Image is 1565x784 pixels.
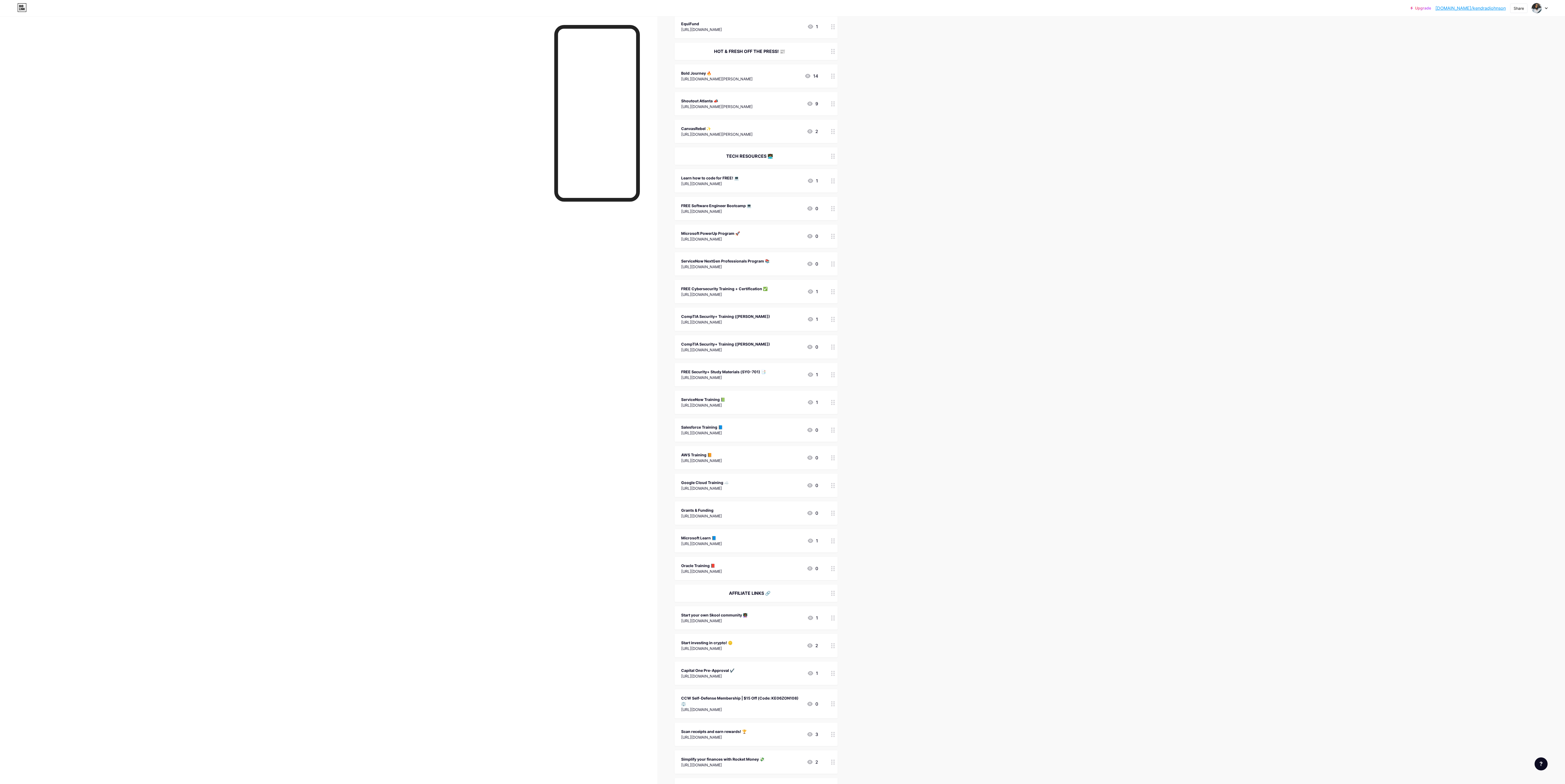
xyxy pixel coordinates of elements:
a: [DOMAIN_NAME]/kendradjohnson [1435,5,1506,11]
div: Capital One Pre-Approval ✔️ [681,668,734,673]
div: 14 [805,73,818,79]
div: Start your own Skool community 👩🏾‍🏫 [681,612,747,618]
div: [URL][DOMAIN_NAME] [681,208,751,214]
div: FREE Security+ Study Materials (SY0-701) 📑 [681,369,766,375]
div: Bold Journey 🔥 [681,70,753,76]
div: Scan receipts and earn rewards! 🏆 [681,729,747,734]
div: 0 [807,454,818,461]
div: [URL][DOMAIN_NAME] [681,485,729,491]
div: [URL][DOMAIN_NAME] [681,458,722,463]
div: [URL][DOMAIN_NAME][PERSON_NAME] [681,104,753,109]
div: CompTIA Security+ Training ([PERSON_NAME]) [681,314,770,319]
div: 1 [807,288,818,295]
div: 1 [807,23,818,30]
div: [URL][DOMAIN_NAME] [681,264,769,270]
div: [URL][DOMAIN_NAME] [681,181,739,186]
div: [URL][DOMAIN_NAME][PERSON_NAME] [681,76,753,82]
div: AWS Training 📙 [681,452,722,458]
div: Oracle Training 📕 [681,563,722,568]
div: FREE Software Engineer Bootcamp 💻 [681,203,751,208]
div: 0 [807,205,818,212]
div: [URL][DOMAIN_NAME] [681,541,722,546]
div: [URL][DOMAIN_NAME] [681,646,733,651]
div: TECH RESOURCES 👩🏾‍💻 [681,153,818,159]
div: [URL][DOMAIN_NAME] [681,673,734,679]
div: [URL][DOMAIN_NAME] [681,430,723,436]
div: [URL][DOMAIN_NAME] [681,762,764,768]
div: EquiFund [681,21,722,27]
div: [URL][DOMAIN_NAME] [681,513,722,519]
div: [URL][DOMAIN_NAME] [681,707,802,712]
div: 1 [807,316,818,323]
div: [URL][DOMAIN_NAME] [681,347,770,353]
div: Simplify your finances with Rocket Money 💸 [681,756,764,762]
div: [URL][DOMAIN_NAME] [681,27,722,32]
div: 0 [807,482,818,489]
div: 0 [807,510,818,516]
div: [URL][DOMAIN_NAME] [681,292,768,297]
a: Upgrade [1410,6,1431,10]
div: CanvasRebel ✨ [681,126,753,131]
div: HOT & FRESH OFF THE PRESS! 📰 [681,48,818,55]
div: Microsoft Learn 📘 [681,535,722,541]
div: Grants & Funding [681,507,722,513]
div: [URL][DOMAIN_NAME] [681,236,740,242]
div: 0 [807,233,818,239]
div: CCW Self-Defense Membership | $15 Off (Code: KE06ZON108) ⚖️ [681,695,802,707]
div: 0 [807,427,818,433]
div: 9 [807,100,818,107]
div: [URL][DOMAIN_NAME] [681,734,747,740]
div: 1 [807,538,818,544]
div: ServiceNow Training 📗 [681,397,725,402]
div: 1 [807,178,818,184]
div: 1 [807,371,818,378]
div: Microsoft PowerUp Program 🚀 [681,230,740,236]
div: Share [1514,5,1524,11]
div: [URL][DOMAIN_NAME] [681,568,722,574]
div: Salesforce Training 📘 [681,424,723,430]
div: 2 [807,759,818,765]
div: Shoutout Atlanta 📣 [681,98,753,104]
div: 0 [807,261,818,267]
div: FREE Cybersecurity Training + Certification ✅ [681,286,768,292]
div: 2 [807,642,818,649]
div: 0 [807,701,818,707]
div: [URL][DOMAIN_NAME] [681,618,747,624]
div: AFFILIATE LINKS 🔗 [681,590,818,596]
div: [URL][DOMAIN_NAME] [681,402,725,408]
div: 3 [807,731,818,738]
img: kendradjohnson [1532,3,1542,13]
div: 1 [807,670,818,676]
div: Start investing in crypto! 🪙 [681,640,733,646]
div: [URL][DOMAIN_NAME] [681,319,770,325]
div: CompTIA Security+ Training ([PERSON_NAME]) [681,341,770,347]
div: [URL][DOMAIN_NAME][PERSON_NAME] [681,131,753,137]
div: ServiceNow NextGen Professionals Program 📚 [681,258,769,264]
div: Learn how to code for FREE! 💻 [681,175,739,181]
div: 1 [807,399,818,406]
div: 1 [807,615,818,621]
div: [URL][DOMAIN_NAME] [681,375,766,380]
div: 0 [807,565,818,572]
div: 2 [807,128,818,135]
div: 0 [807,344,818,350]
div: Google Cloud Training ☁️ [681,480,729,485]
